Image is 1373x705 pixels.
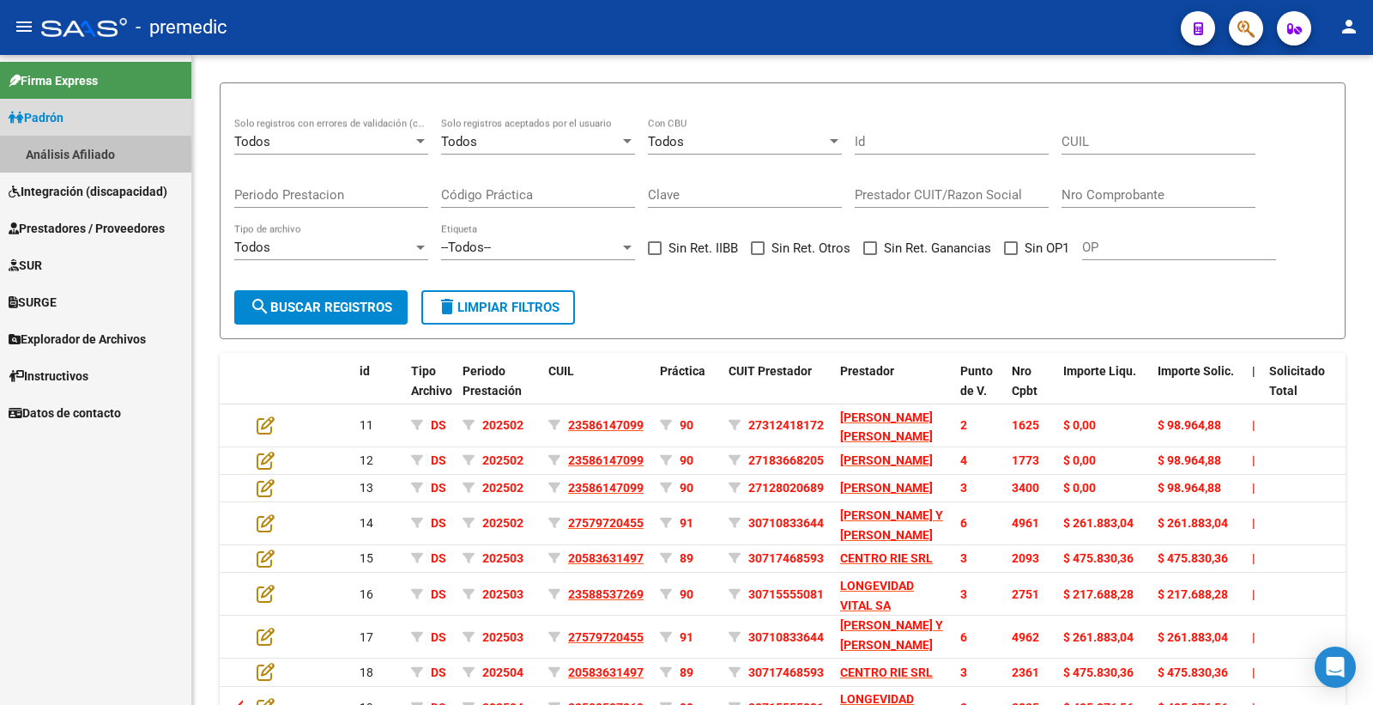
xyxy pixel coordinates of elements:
[431,481,446,495] span: DS
[960,516,967,530] span: 6
[771,238,850,258] span: Sin Ret. Otros
[680,418,693,432] span: 90
[680,630,693,644] span: 91
[748,481,824,495] span: 27128020689
[840,410,933,444] span: [PERSON_NAME] [PERSON_NAME]
[234,290,408,325] button: Buscar registros
[482,481,523,495] span: 202502
[680,481,693,495] span: 90
[9,367,88,386] span: Instructivos
[136,9,227,46] span: - premedic
[441,240,491,255] span: --Todos--
[960,665,967,679] span: 3
[431,551,446,565] span: DS
[1012,364,1037,398] span: Nro Cpbt
[437,300,559,315] span: Limpiar filtros
[1012,453,1039,467] span: 1773
[668,238,738,258] span: Sin Ret. IIBB
[482,665,523,679] span: 202504
[9,256,42,275] span: SUR
[1245,353,1262,428] datatable-header-cell: |
[234,240,270,255] span: Todos
[960,364,993,398] span: Punto de V.
[960,551,967,565] span: 3
[1012,630,1039,644] span: 4962
[1063,630,1134,644] span: $ 261.883,04
[482,453,523,467] span: 202502
[568,551,644,565] span: 20583631497
[431,418,446,432] span: DS
[431,587,446,601] span: DS
[648,134,684,149] span: Todos
[9,219,165,238] span: Prestadores / Proveedores
[1063,551,1134,565] span: $ 475.830,36
[748,665,824,679] span: 30717468593
[482,418,523,432] span: 202502
[463,364,522,398] span: Periodo Prestación
[250,300,392,315] span: Buscar registros
[234,134,270,149] span: Todos
[250,296,270,317] mat-icon: search
[1158,630,1228,644] span: $ 261.883,04
[1158,364,1234,378] span: Importe Solic.
[9,182,167,201] span: Integración (discapacidad)
[9,108,64,127] span: Padrón
[9,404,121,422] span: Datos de contacto
[1158,453,1221,467] span: $ 98.964,88
[431,453,446,467] span: DS
[1012,587,1039,601] span: 2751
[960,587,967,601] span: 3
[960,481,967,495] span: 3
[568,418,644,432] span: 23586147099
[1063,364,1136,378] span: Importe Liqu.
[680,665,693,679] span: 89
[1252,418,1255,432] span: |
[360,478,397,498] div: 13
[1063,516,1134,530] span: $ 261.883,04
[840,579,914,612] span: LONGEVIDAD VITAL SA
[833,353,953,428] datatable-header-cell: Prestador
[1158,418,1221,432] span: $ 98.964,88
[748,630,824,644] span: 30710833644
[680,516,693,530] span: 91
[437,296,457,317] mat-icon: delete
[653,353,722,428] datatable-header-cell: Práctica
[1269,364,1325,398] span: Solicitado Total
[748,516,824,530] span: 30710833644
[1315,647,1356,688] div: Open Intercom Messenger
[14,16,34,37] mat-icon: menu
[431,630,446,644] span: DS
[840,551,933,565] span: CENTRO RIE SRL
[568,453,644,467] span: 23586147099
[840,618,943,652] span: [PERSON_NAME] Y [PERSON_NAME]
[840,481,933,495] span: [PERSON_NAME]
[960,418,967,432] span: 2
[431,665,446,679] span: DS
[1063,453,1096,467] span: $ 0,00
[1158,481,1221,495] span: $ 98.964,88
[1063,418,1096,432] span: $ 0,00
[680,587,693,601] span: 90
[748,418,824,432] span: 27312418172
[568,481,644,495] span: 23586147099
[1012,551,1039,565] span: 2093
[360,451,397,471] div: 12
[1063,481,1096,495] span: $ 0,00
[568,516,644,530] span: 27579720455
[1252,453,1255,467] span: |
[1158,516,1228,530] span: $ 261.883,04
[1252,516,1255,530] span: |
[568,587,644,601] span: 23588537269
[360,549,397,568] div: 15
[353,353,404,428] datatable-header-cell: id
[1252,665,1255,679] span: |
[680,453,693,467] span: 90
[9,293,57,312] span: SURGE
[1025,238,1069,258] span: Sin OP1
[1012,516,1039,530] span: 4961
[360,364,370,378] span: id
[1252,481,1255,495] span: |
[9,71,98,90] span: Firma Express
[1012,418,1039,432] span: 1625
[568,665,644,679] span: 20583631497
